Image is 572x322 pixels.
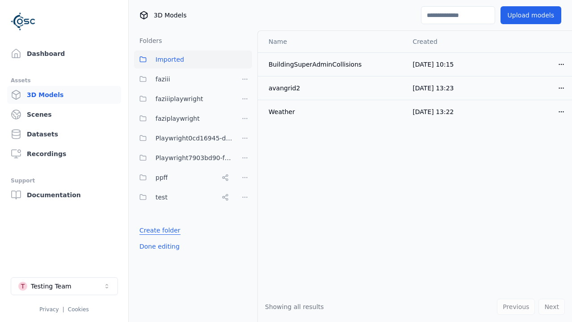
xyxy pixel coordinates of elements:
a: Recordings [7,145,121,163]
img: Logo [11,9,36,34]
a: 3D Models [7,86,121,104]
span: Playwright7903bd90-f1ee-40e5-8689-7a943bbd43ef [156,153,232,163]
button: Upload models [500,6,561,24]
button: ppff [134,169,232,186]
div: T [18,282,27,291]
span: ppff [156,172,168,183]
button: faziiiplaywright [134,90,232,108]
a: Privacy [39,306,59,313]
div: Assets [11,75,118,86]
span: Playwright0cd16945-d24c-45f9-a8ba-c74193e3fd84 [156,133,232,144]
span: Imported [156,54,184,65]
span: faziplaywright [156,113,200,124]
button: Playwright0cd16945-d24c-45f9-a8ba-c74193e3fd84 [134,129,232,147]
a: Create folder [139,226,181,235]
div: Testing Team [31,282,71,291]
span: [DATE] 13:23 [412,85,454,92]
button: Done editing [134,238,185,254]
div: Weather [269,107,398,116]
h3: Folders [134,36,162,45]
a: Dashboard [7,45,121,63]
div: BuildingSuperAdminCollisions [269,60,398,69]
button: Create folder [134,222,186,238]
span: test [156,192,168,203]
div: avangrid2 [269,84,398,93]
button: test [134,188,232,206]
a: Documentation [7,186,121,204]
span: [DATE] 10:15 [412,61,454,68]
a: Scenes [7,106,121,123]
span: [DATE] 13:22 [412,108,454,115]
button: Playwright7903bd90-f1ee-40e5-8689-7a943bbd43ef [134,149,232,167]
th: Created [405,31,489,52]
span: | [63,306,64,313]
button: Select a workspace [11,277,118,295]
span: 3D Models [154,11,186,20]
a: Cookies [68,306,89,313]
span: faziii [156,74,170,85]
th: Name [258,31,405,52]
button: Imported [134,51,252,68]
span: faziiiplaywright [156,93,203,104]
div: Support [11,175,118,186]
a: Datasets [7,125,121,143]
span: Showing all results [265,303,324,310]
button: faziplaywright [134,110,232,127]
button: faziii [134,70,232,88]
